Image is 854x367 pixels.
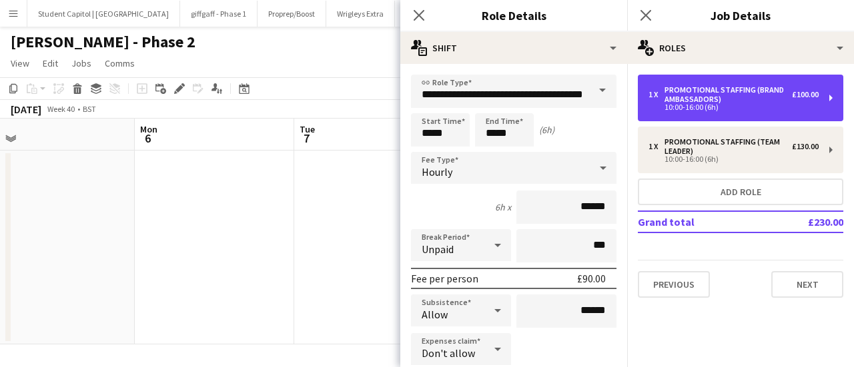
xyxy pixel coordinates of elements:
[649,104,819,111] div: 10:00-16:00 (6h)
[27,1,180,27] button: Student Capitol | [GEOGRAPHIC_DATA]
[665,85,792,104] div: Promotional Staffing (Brand Ambassadors)
[5,55,35,72] a: View
[638,179,843,205] button: Add role
[11,57,29,69] span: View
[638,211,764,232] td: Grand total
[539,124,554,136] div: (6h)
[66,55,97,72] a: Jobs
[11,103,41,116] div: [DATE]
[422,165,452,179] span: Hourly
[422,346,475,360] span: Don't allow
[627,7,854,24] h3: Job Details
[411,272,478,285] div: Fee per person
[326,1,395,27] button: Wrigleys Extra
[138,131,157,146] span: 6
[792,90,819,99] div: £100.00
[577,272,606,285] div: £90.00
[649,156,819,163] div: 10:00-16:00 (6h)
[99,55,140,72] a: Comms
[258,1,326,27] button: Proprep/Boost
[764,211,843,232] td: £230.00
[649,142,665,151] div: 1 x
[422,242,454,256] span: Unpaid
[140,123,157,135] span: Mon
[422,308,448,321] span: Allow
[11,32,195,52] h1: [PERSON_NAME] - Phase 2
[792,142,819,151] div: £130.00
[83,104,96,114] div: BST
[43,57,58,69] span: Edit
[105,57,135,69] span: Comms
[638,271,710,298] button: Previous
[180,1,258,27] button: giffgaff - Phase 1
[300,123,315,135] span: Tue
[649,90,665,99] div: 1 x
[627,32,854,64] div: Roles
[71,57,91,69] span: Jobs
[298,131,315,146] span: 7
[44,104,77,114] span: Week 40
[400,32,627,64] div: Shift
[37,55,63,72] a: Edit
[395,1,494,27] button: Freshers Festivals 2025
[771,271,843,298] button: Next
[495,201,511,213] div: 6h x
[400,7,627,24] h3: Role Details
[665,137,792,156] div: Promotional Staffing (Team Leader)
